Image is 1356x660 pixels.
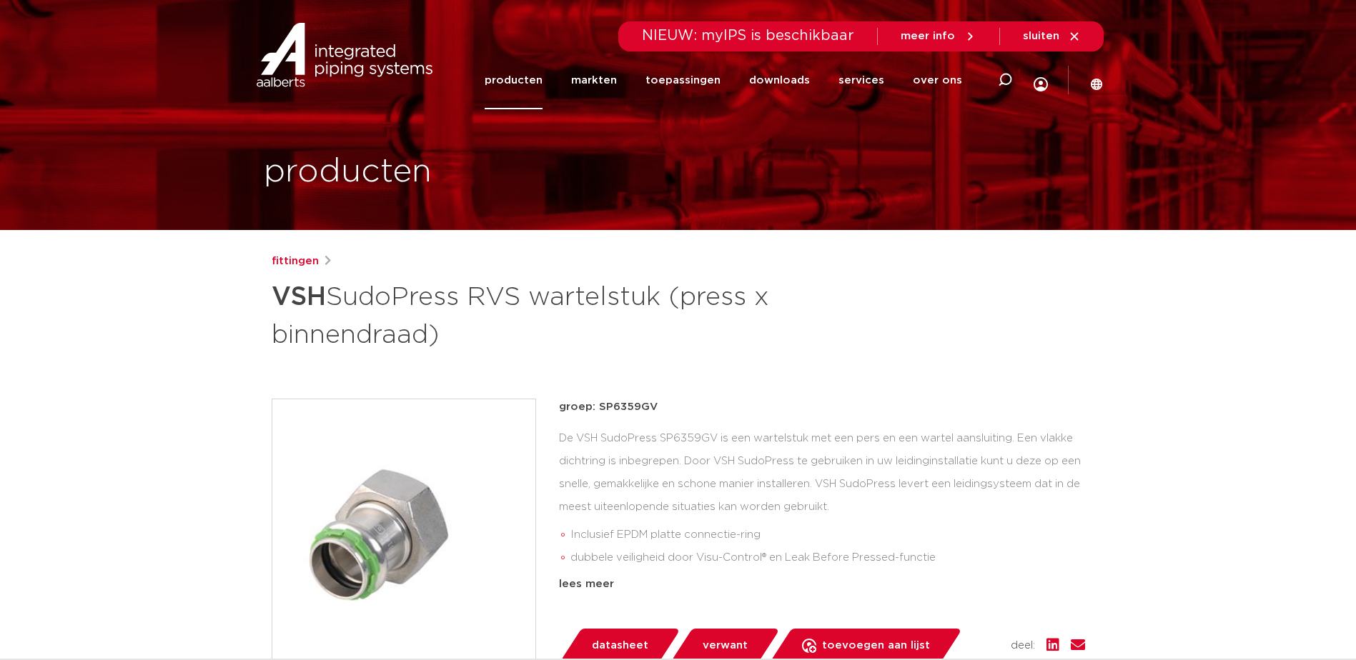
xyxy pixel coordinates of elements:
a: producten [485,51,543,109]
a: services [838,51,884,109]
a: fittingen [272,253,319,270]
span: verwant [703,634,748,657]
span: toevoegen aan lijst [822,634,930,657]
h1: SudoPress RVS wartelstuk (press x binnendraad) [272,276,808,353]
strong: VSH [272,284,326,310]
nav: Menu [485,51,962,109]
span: deel: [1011,637,1035,654]
h1: producten [264,149,432,195]
p: groep: SP6359GV [559,399,1085,416]
li: voorzien van alle relevante keuren [570,569,1085,592]
span: NIEUW: myIPS is beschikbaar [642,29,854,43]
span: datasheet [592,634,648,657]
a: meer info [901,30,976,43]
a: markten [571,51,617,109]
div: my IPS [1034,47,1048,114]
a: over ons [913,51,962,109]
span: meer info [901,31,955,41]
div: De VSH SudoPress SP6359GV is een wartelstuk met een pers en een wartel aansluiting. Een vlakke di... [559,427,1085,570]
li: dubbele veiligheid door Visu-Control® en Leak Before Pressed-functie [570,546,1085,569]
a: downloads [749,51,810,109]
li: Inclusief EPDM platte connectie-ring [570,524,1085,546]
span: sluiten [1023,31,1059,41]
a: toepassingen [645,51,721,109]
a: sluiten [1023,30,1081,43]
div: lees meer [559,576,1085,593]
